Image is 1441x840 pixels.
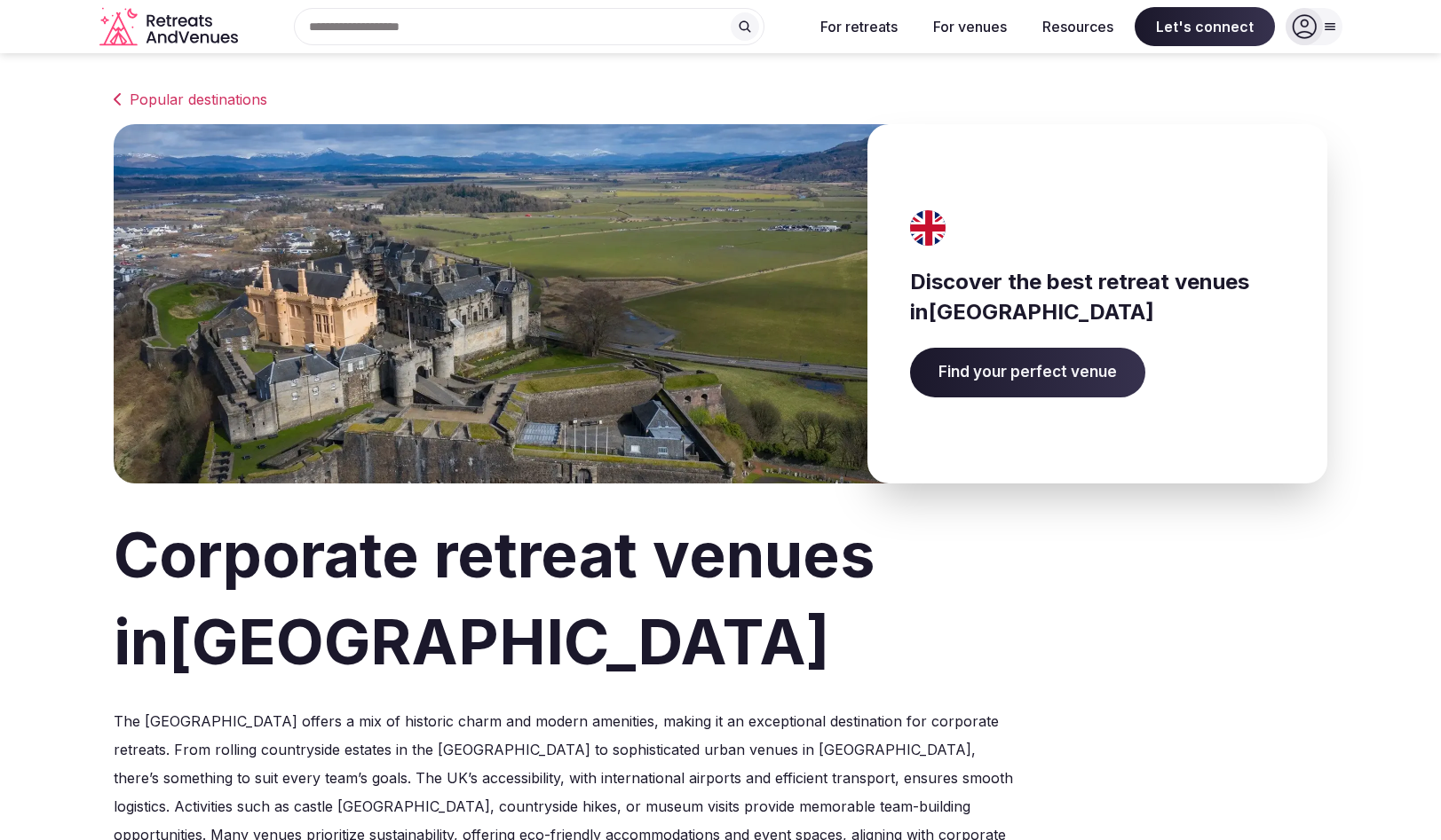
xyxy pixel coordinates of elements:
button: For retreats [806,7,912,46]
svg: Retreats and Venues company logo [99,7,241,47]
a: Visit the homepage [99,7,241,47]
img: United Kingdom's flag [905,210,953,246]
span: Let's connect [1135,7,1275,46]
img: Banner image for United Kingdom representative of the country [114,124,889,483]
a: Popular destinations [114,89,1327,110]
h1: Corporate retreat venues in [GEOGRAPHIC_DATA] [114,512,1327,686]
a: Find your perfect venue [910,348,1145,397]
h3: Discover the best retreat venues in [GEOGRAPHIC_DATA] [910,267,1285,326]
button: Resources [1028,7,1128,46]
button: For venues [919,7,1021,46]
